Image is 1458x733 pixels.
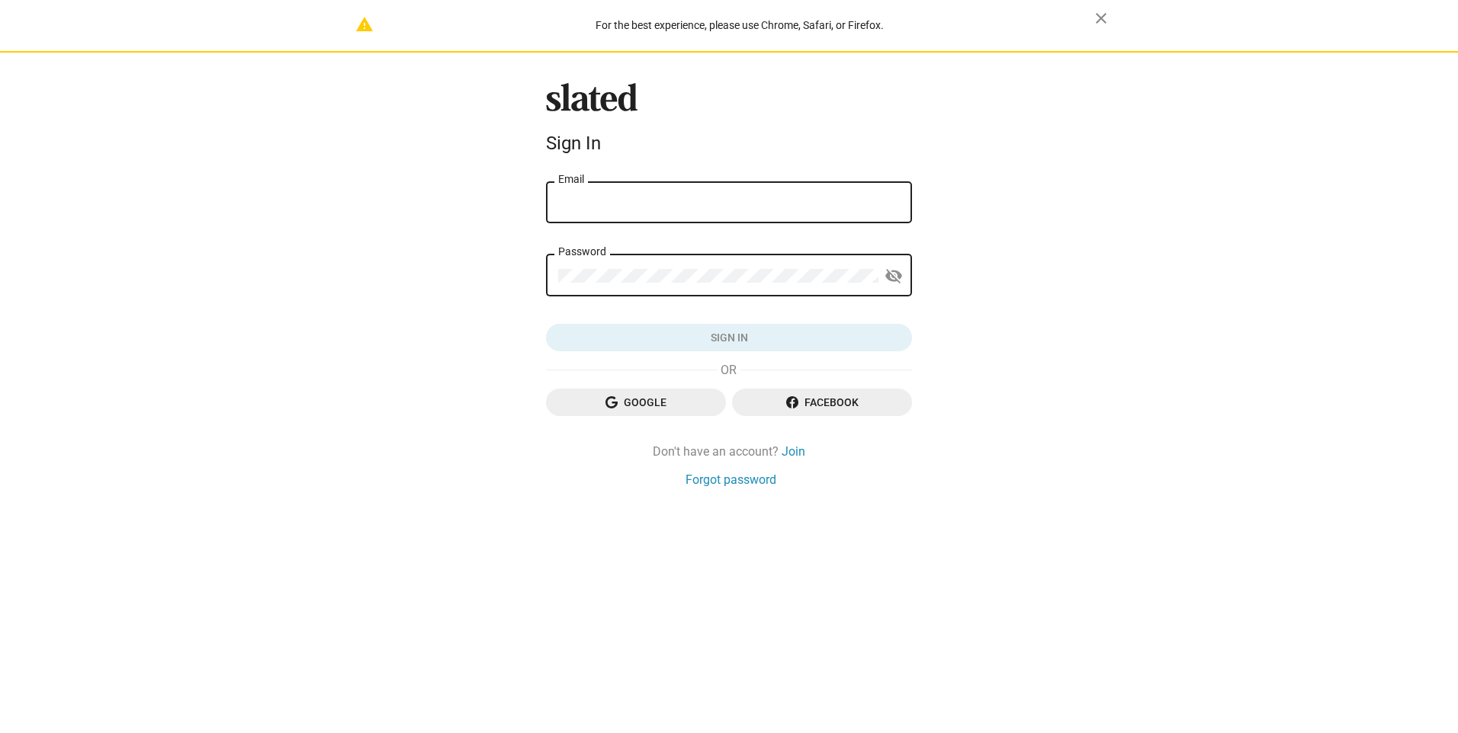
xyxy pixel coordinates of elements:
div: For the best experience, please use Chrome, Safari, or Firefox. [384,15,1095,36]
mat-icon: visibility_off [885,264,903,288]
sl-branding: Sign In [546,83,912,161]
a: Join [782,443,805,459]
a: Forgot password [686,472,776,488]
button: Facebook [732,389,912,416]
div: Don't have an account? [546,443,912,459]
mat-icon: warning [355,15,374,34]
button: Google [546,389,726,416]
div: Sign In [546,133,912,154]
span: Google [558,389,714,416]
button: Show password [878,261,909,292]
mat-icon: close [1092,9,1110,27]
span: Facebook [744,389,900,416]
